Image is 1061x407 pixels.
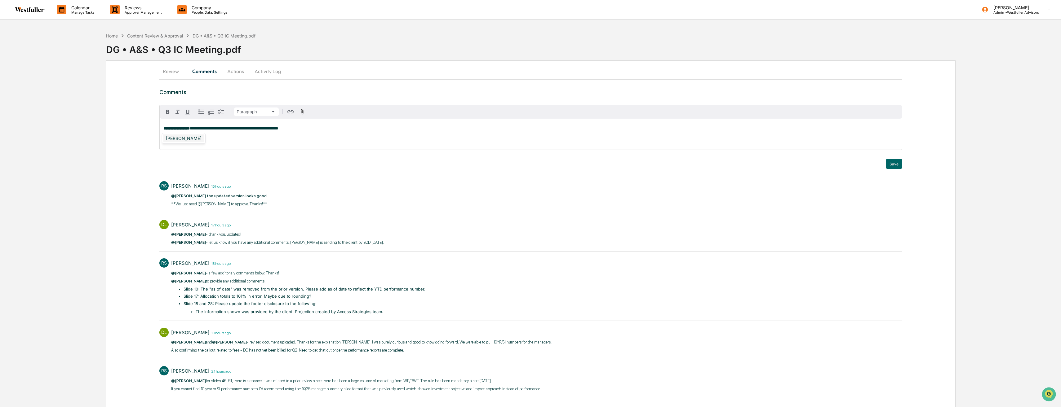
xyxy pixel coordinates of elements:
div: Start new chat [28,47,102,54]
button: Bold [163,107,173,117]
span: @[PERSON_NAME] [171,279,206,283]
span: [PERSON_NAME] [19,84,50,89]
div: 🖐️ [6,111,11,116]
span: @[PERSON_NAME] the updated version looks good. [171,194,268,198]
p: Reviews [120,5,165,10]
span: @[PERSON_NAME] [171,340,206,344]
time: Wednesday, September 10, 2025 at 1:34:52 PM EDT [209,368,231,374]
li: The information shown was provided by the client. Projection created by Access Strategies team. [196,309,425,315]
time: Wednesday, September 10, 2025 at 5:22:43 PM EDT [209,222,231,227]
div: secondary tabs example [159,64,902,79]
div: We're available if you need us! [28,54,85,59]
time: Wednesday, September 10, 2025 at 6:42:52 PM EDT [209,183,231,189]
button: Activity Log [250,64,286,79]
span: • [51,84,54,89]
img: Jack Rasmussen [6,78,16,88]
li: Slide 10: The "as of date" was removed from the prior version. Please add as of date to reflect t... [184,286,425,292]
div: [PERSON_NAME] [171,222,209,228]
div: RS [159,258,169,268]
h3: Comments [159,89,902,95]
span: [DATE] [55,84,68,89]
img: 1746055101610-c473b297-6a78-478c-a979-82029cc54cd1 [6,47,17,59]
li: Slide 18 and 28: Please update the footer disclosure to the following: [184,301,425,315]
time: Wednesday, September 10, 2025 at 4:22:27 PM EDT [209,260,231,266]
a: 🗄️Attestations [42,107,79,119]
p: Approval Management [120,10,165,15]
p: Manage Tasks [66,10,98,15]
iframe: Open customer support [1041,387,1058,403]
img: logo [15,7,45,12]
a: 🔎Data Lookup [4,119,42,130]
div: [PERSON_NAME] [171,183,209,189]
button: Attach files [297,108,308,116]
p: and - revised document uploaded. Thanks for the explanation [PERSON_NAME], I was purely curious a... [171,339,552,345]
button: Start new chat [105,49,113,57]
button: Save [886,159,902,169]
p: [PERSON_NAME] [988,5,1039,10]
img: 1746055101610-c473b297-6a78-478c-a979-82029cc54cd1 [12,85,17,90]
span: @[PERSON_NAME] [212,340,247,344]
span: Attestations [51,110,77,116]
p: - thank you, updated!​ [171,231,384,238]
div: [PERSON_NAME] [171,368,209,374]
div: Home [106,33,118,38]
span: Preclearance [12,110,40,116]
p: - a few additonaly comments below. Thanks! [171,270,425,276]
div: Content Review & Approval [127,33,183,38]
p: Admin • Westfuller Advisors [988,10,1039,15]
div: [PERSON_NAME] [171,330,209,335]
span: Data Lookup [12,122,39,128]
button: Block type [234,107,279,116]
button: Review [159,64,187,79]
a: Powered byPylon [44,137,75,142]
div: RS [159,366,169,375]
span: @[PERSON_NAME] [171,240,206,245]
div: Past conversations [6,69,42,74]
span: @[PERSON_NAME] [171,232,206,237]
button: Underline [183,107,193,117]
p: ​ [171,394,541,400]
div: DG • A&S • Q3 IC Meeting.pdf [193,33,255,38]
p: Also confirming the callout related to fees - DG has not yet been billed for Q2. Need to get that... [171,347,552,353]
div: DG • A&S • Q3 IC Meeting.pdf [106,39,1061,55]
div: 🗄️ [45,111,50,116]
div: DL [159,328,169,337]
a: 🖐️Preclearance [4,107,42,119]
p: Calendar [66,5,98,10]
div: DL [159,220,169,229]
span: @[PERSON_NAME] [171,271,206,275]
p: Company [187,5,231,10]
li: Slide 17: Allocation totals to 101% in error. Maybe due to rounding? [184,293,425,300]
button: Comments [187,64,222,79]
div: 🔎 [6,122,11,127]
div: [PERSON_NAME] [163,134,204,142]
p: - let us know if you have any additional comments. [PERSON_NAME] is sending to the client by EOD ... [171,239,384,246]
p: for slides 46-51, there is a chance it was missed in a prior review since there has been a large ... [171,378,541,384]
div: [PERSON_NAME] [171,260,209,266]
button: See all [96,68,113,75]
div: RS [159,181,169,190]
button: Italic [173,107,183,117]
p: People, Data, Settings [187,10,231,15]
button: Actions [222,64,250,79]
p: How can we help? [6,13,113,23]
time: Wednesday, September 10, 2025 at 3:02:30 PM EDT [209,330,231,335]
p: to provide any additional comments. [171,278,425,284]
img: 8933085812038_c878075ebb4cc5468115_72.jpg [13,47,24,59]
p: **We just need @[PERSON_NAME] to approve. Thanks!**​ [171,201,268,207]
span: Pylon [62,137,75,142]
p: If you cannot find 10 year or SI performance numbers, I'd recommend using the 1Q25 manager summar... [171,386,541,392]
span: @[PERSON_NAME] [171,379,206,383]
